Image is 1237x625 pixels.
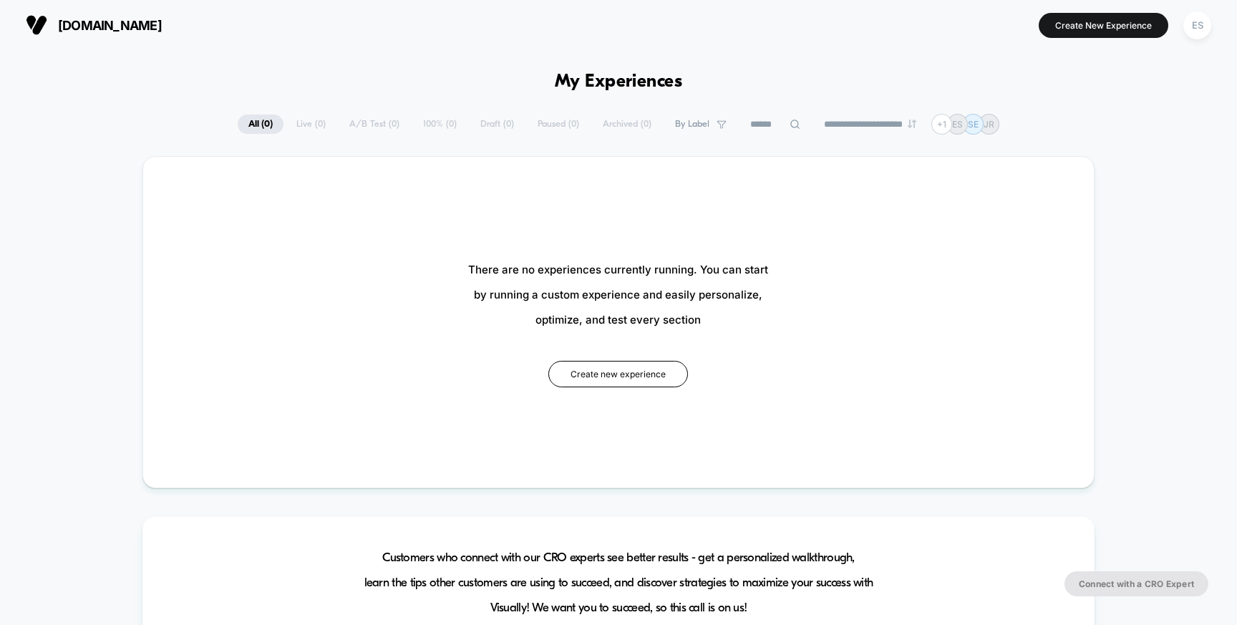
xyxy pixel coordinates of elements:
button: [DOMAIN_NAME] [21,14,166,37]
span: By Label [675,119,709,130]
div: ES [1183,11,1211,39]
button: Connect with a CRO Expert [1064,571,1208,596]
button: Create new experience [548,361,688,387]
p: JR [984,119,994,130]
div: + 1 [931,114,952,135]
p: ES [952,119,963,130]
span: All ( 0 ) [238,115,283,134]
span: Customers who connect with our CRO experts see better results - get a personalized walkthrough, l... [364,546,873,621]
button: Create New Experience [1039,13,1168,38]
button: ES [1179,11,1216,40]
img: Visually logo [26,14,47,36]
p: SE [968,119,979,130]
img: end [908,120,916,128]
h1: My Experiences [555,72,683,92]
span: [DOMAIN_NAME] [58,18,162,33]
span: There are no experiences currently running. You can start by running a custom experience and easi... [468,257,768,332]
